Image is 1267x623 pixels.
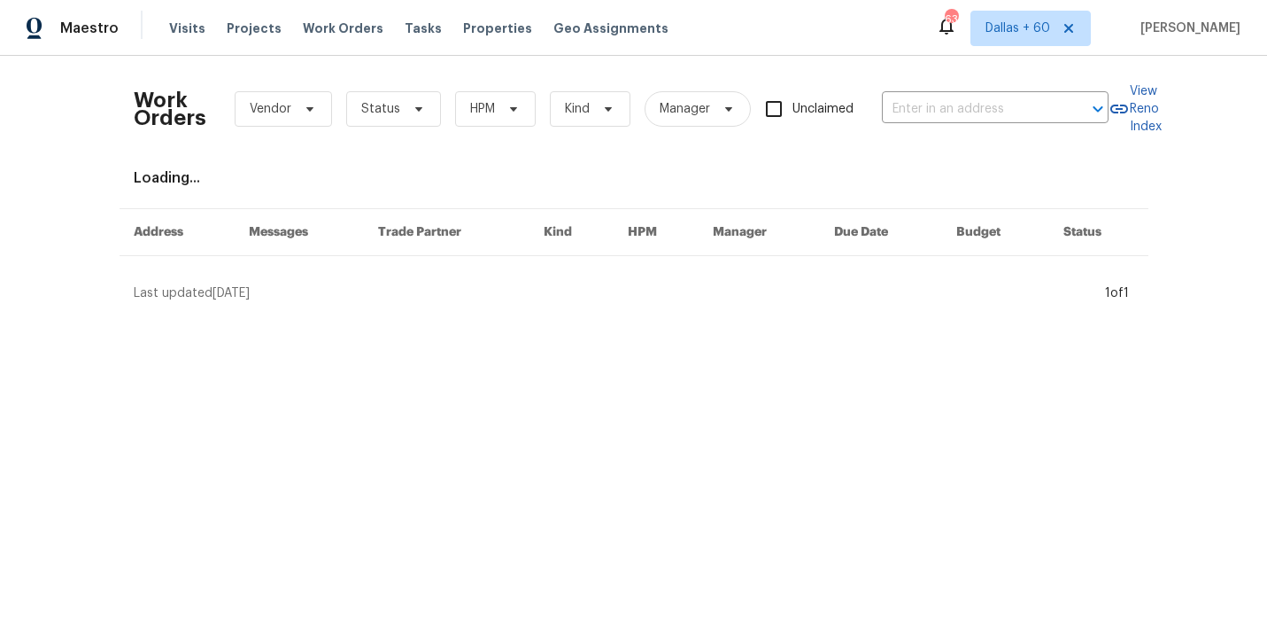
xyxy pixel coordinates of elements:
[792,100,854,119] span: Unclaimed
[660,100,710,118] span: Manager
[60,19,119,37] span: Maestro
[553,19,668,37] span: Geo Assignments
[405,22,442,35] span: Tasks
[212,287,250,300] span: [DATE]
[1105,284,1129,302] div: 1 of 1
[945,11,957,28] div: 638
[235,209,365,256] th: Messages
[303,19,383,37] span: Work Orders
[134,91,206,127] h2: Work Orders
[169,19,205,37] span: Visits
[134,284,1100,302] div: Last updated
[463,19,532,37] span: Properties
[1133,19,1240,37] span: [PERSON_NAME]
[614,209,699,256] th: HPM
[361,100,400,118] span: Status
[529,209,614,256] th: Kind
[134,169,1134,187] div: Loading...
[1085,97,1110,121] button: Open
[820,209,942,256] th: Due Date
[942,209,1049,256] th: Budget
[1049,209,1147,256] th: Status
[227,19,282,37] span: Projects
[699,209,821,256] th: Manager
[985,19,1050,37] span: Dallas + 60
[565,100,590,118] span: Kind
[250,100,291,118] span: Vendor
[1109,82,1162,136] a: View Reno Index
[364,209,529,256] th: Trade Partner
[470,100,495,118] span: HPM
[120,209,235,256] th: Address
[882,96,1059,123] input: Enter in an address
